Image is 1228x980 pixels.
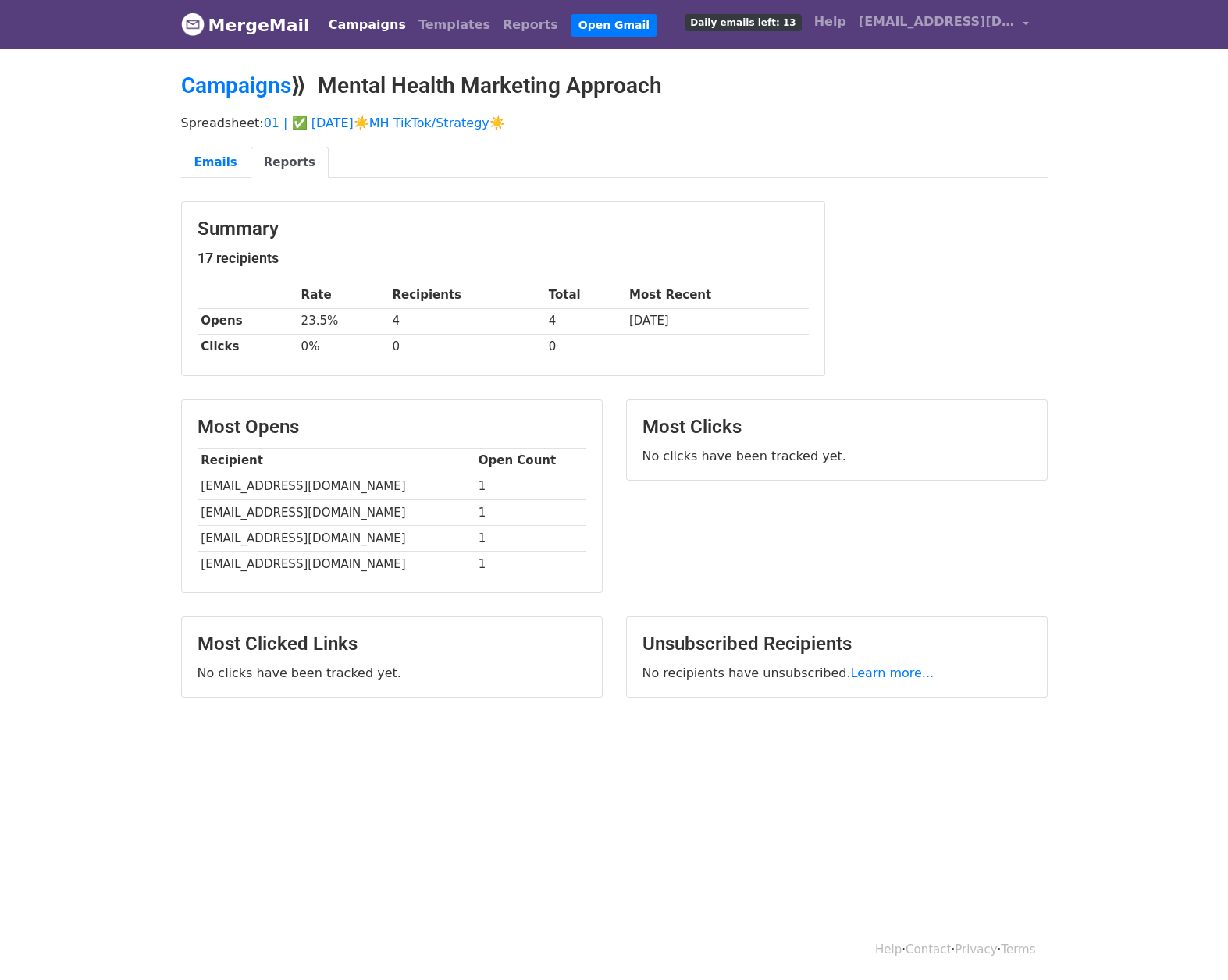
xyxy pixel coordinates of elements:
[851,666,934,680] a: Learn more...
[875,943,902,957] a: Help
[642,448,1031,464] p: No clicks have been tracked yet.
[198,250,809,267] h5: 17 recipients
[198,525,475,551] td: [EMAIL_ADDRESS][DOMAIN_NAME]
[475,551,586,577] td: 1
[181,115,1048,131] p: Spreadsheet:
[198,474,475,499] td: [EMAIL_ADDRESS][DOMAIN_NAME]
[297,282,389,308] th: Rate
[625,282,808,308] th: Most Recent
[475,525,586,551] td: 1
[955,943,997,957] a: Privacy
[198,551,475,577] td: [EMAIL_ADDRESS][DOMAIN_NAME]
[198,308,297,334] th: Opens
[642,665,1031,681] p: No recipients have unsubscribed.
[1001,943,1035,957] a: Terms
[859,12,1015,31] span: [EMAIL_ADDRESS][DOMAIN_NAME]
[571,14,657,37] a: Open Gmail
[852,6,1035,43] a: [EMAIL_ADDRESS][DOMAIN_NAME]
[625,308,808,334] td: [DATE]
[389,334,545,360] td: 0
[297,334,389,360] td: 0%
[198,499,475,525] td: [EMAIL_ADDRESS][DOMAIN_NAME]
[475,448,586,474] th: Open Count
[251,147,329,179] a: Reports
[389,282,545,308] th: Recipients
[678,6,807,37] a: Daily emails left: 13
[322,9,412,41] a: Campaigns
[389,308,545,334] td: 4
[685,14,801,31] span: Daily emails left: 13
[475,499,586,525] td: 1
[1150,905,1228,980] iframe: Chat Widget
[198,334,297,360] th: Clicks
[181,12,205,36] img: MergeMail logo
[198,665,586,681] p: No clicks have been tracked yet.
[198,633,586,655] h3: Most Clicked Links
[198,448,475,474] th: Recipient
[642,416,1031,439] h3: Most Clicks
[412,9,497,41] a: Templates
[808,6,852,37] a: Help
[181,73,1048,99] h2: ⟫ Mental Health Marketing Approach
[264,115,505,130] a: 01 | ✅ [DATE]☀️MH TikTok/Strategy☀️
[497,9,564,41] a: Reports
[198,218,809,240] h3: Summary
[181,147,251,179] a: Emails
[181,9,310,41] a: MergeMail
[545,282,625,308] th: Total
[545,308,625,334] td: 4
[545,334,625,360] td: 0
[297,308,389,334] td: 23.5%
[475,474,586,499] td: 1
[642,633,1031,655] h3: Unsubscribed Recipients
[906,943,951,957] a: Contact
[198,416,586,439] h3: Most Opens
[181,73,291,98] a: Campaigns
